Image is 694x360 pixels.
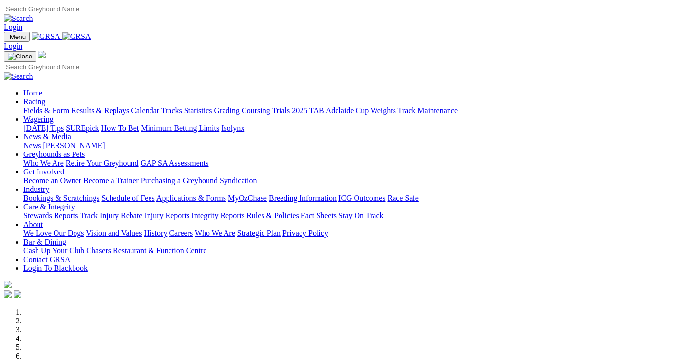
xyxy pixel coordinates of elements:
[23,229,690,238] div: About
[101,124,139,132] a: How To Bet
[43,141,105,150] a: [PERSON_NAME]
[338,194,385,202] a: ICG Outcomes
[221,124,244,132] a: Isolynx
[83,176,139,185] a: Become a Trainer
[4,51,36,62] button: Toggle navigation
[338,211,383,220] a: Stay On Track
[101,194,154,202] a: Schedule of Fees
[23,115,54,123] a: Wagering
[161,106,182,114] a: Tracks
[214,106,240,114] a: Grading
[371,106,396,114] a: Weights
[144,211,189,220] a: Injury Reports
[141,124,219,132] a: Minimum Betting Limits
[4,290,12,298] img: facebook.svg
[23,246,84,255] a: Cash Up Your Club
[23,106,69,114] a: Fields & Form
[23,141,41,150] a: News
[301,211,337,220] a: Fact Sheets
[23,185,49,193] a: Industry
[269,194,337,202] a: Breeding Information
[4,281,12,288] img: logo-grsa-white.png
[23,124,64,132] a: [DATE] Tips
[23,159,64,167] a: Who We Are
[23,211,78,220] a: Stewards Reports
[4,32,30,42] button: Toggle navigation
[184,106,212,114] a: Statistics
[14,290,21,298] img: twitter.svg
[10,33,26,40] span: Menu
[131,106,159,114] a: Calendar
[398,106,458,114] a: Track Maintenance
[23,176,690,185] div: Get Involved
[8,53,32,60] img: Close
[23,194,690,203] div: Industry
[32,32,60,41] img: GRSA
[23,159,690,168] div: Greyhounds as Pets
[220,176,257,185] a: Syndication
[4,42,22,50] a: Login
[141,159,209,167] a: GAP SA Assessments
[71,106,129,114] a: Results & Replays
[66,159,139,167] a: Retire Your Greyhound
[23,97,45,106] a: Racing
[4,4,90,14] input: Search
[4,72,33,81] img: Search
[387,194,418,202] a: Race Safe
[292,106,369,114] a: 2025 TAB Adelaide Cup
[23,124,690,133] div: Wagering
[23,238,66,246] a: Bar & Dining
[191,211,244,220] a: Integrity Reports
[23,133,71,141] a: News & Media
[156,194,226,202] a: Applications & Forms
[86,229,142,237] a: Vision and Values
[228,194,267,202] a: MyOzChase
[4,62,90,72] input: Search
[246,211,299,220] a: Rules & Policies
[23,168,64,176] a: Get Involved
[23,176,81,185] a: Become an Owner
[282,229,328,237] a: Privacy Policy
[23,229,84,237] a: We Love Our Dogs
[141,176,218,185] a: Purchasing a Greyhound
[23,89,42,97] a: Home
[23,211,690,220] div: Care & Integrity
[62,32,91,41] img: GRSA
[144,229,167,237] a: History
[272,106,290,114] a: Trials
[4,23,22,31] a: Login
[86,246,206,255] a: Chasers Restaurant & Function Centre
[23,246,690,255] div: Bar & Dining
[66,124,99,132] a: SUREpick
[80,211,142,220] a: Track Injury Rebate
[23,220,43,228] a: About
[23,150,85,158] a: Greyhounds as Pets
[23,255,70,264] a: Contact GRSA
[23,264,88,272] a: Login To Blackbook
[23,203,75,211] a: Care & Integrity
[23,106,690,115] div: Racing
[169,229,193,237] a: Careers
[242,106,270,114] a: Coursing
[237,229,281,237] a: Strategic Plan
[38,51,46,58] img: logo-grsa-white.png
[23,141,690,150] div: News & Media
[23,194,99,202] a: Bookings & Scratchings
[195,229,235,237] a: Who We Are
[4,14,33,23] img: Search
